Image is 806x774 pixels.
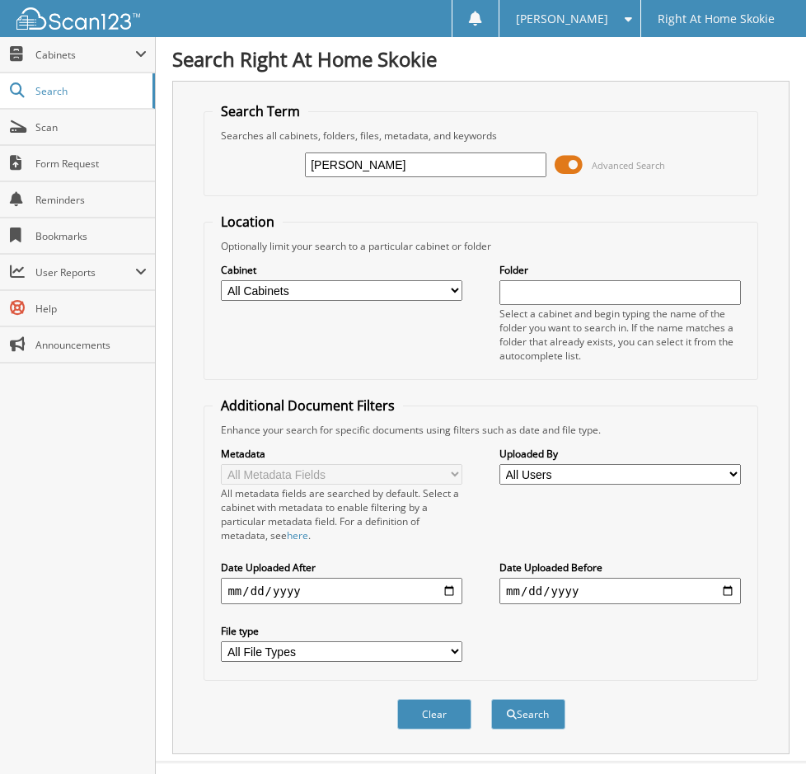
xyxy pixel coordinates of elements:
span: Advanced Search [592,159,665,171]
span: Right At Home Skokie [658,14,775,24]
span: [PERSON_NAME] [516,14,608,24]
label: Date Uploaded Before [499,561,741,575]
label: Metadata [221,447,462,461]
legend: Location [213,213,283,231]
span: Scan [35,120,147,134]
img: scan123-logo-white.svg [16,7,140,30]
div: Searches all cabinets, folders, files, metadata, and keywords [213,129,748,143]
iframe: Chat Widget [724,695,806,774]
label: Date Uploaded After [221,561,462,575]
span: Search [35,84,144,98]
span: Form Request [35,157,147,171]
input: end [499,578,741,604]
div: All metadata fields are searched by default. Select a cabinet with metadata to enable filtering b... [221,486,462,542]
span: Cabinets [35,48,135,62]
h1: Search Right At Home Skokie [172,45,790,73]
button: Clear [397,699,471,729]
span: User Reports [35,265,135,279]
label: Cabinet [221,263,462,277]
div: Enhance your search for specific documents using filters such as date and file type. [213,423,748,437]
span: Announcements [35,338,147,352]
button: Search [491,699,565,729]
input: start [221,578,462,604]
span: Help [35,302,147,316]
span: Reminders [35,193,147,207]
label: Uploaded By [499,447,741,461]
div: Optionally limit your search to a particular cabinet or folder [213,239,748,253]
legend: Additional Document Filters [213,396,403,415]
label: File type [221,624,462,638]
span: Bookmarks [35,229,147,243]
div: Select a cabinet and begin typing the name of the folder you want to search in. If the name match... [499,307,741,363]
legend: Search Term [213,102,308,120]
a: here [287,528,308,542]
label: Folder [499,263,741,277]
